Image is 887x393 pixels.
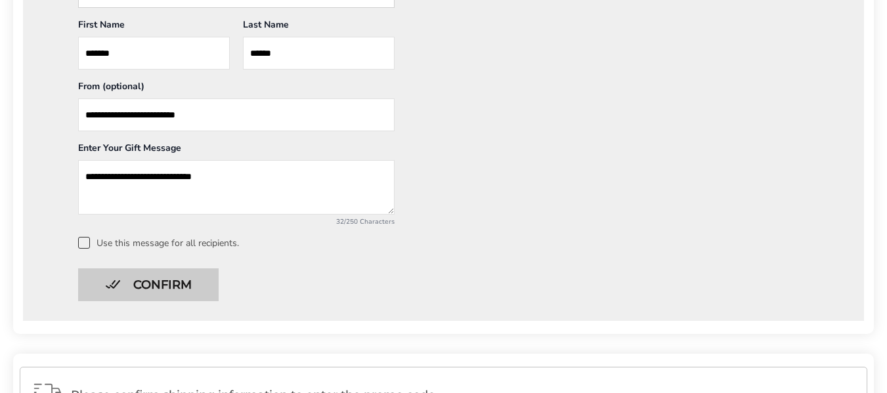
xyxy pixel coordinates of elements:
[78,268,219,301] button: Confirm button
[78,217,395,226] div: 32/250 Characters
[78,142,395,160] div: Enter Your Gift Message
[78,37,230,70] input: First Name
[78,98,395,131] input: From
[78,80,395,98] div: From (optional)
[243,37,395,70] input: Last Name
[243,18,395,37] div: Last Name
[78,18,230,37] div: First Name
[78,237,842,249] label: Use this message for all recipients.
[78,160,395,215] textarea: Add a message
